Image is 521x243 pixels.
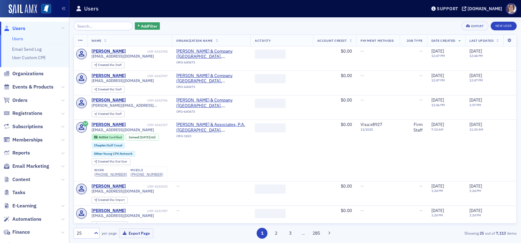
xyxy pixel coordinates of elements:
div: USR-4242327 [127,123,168,127]
div: Firm Staff [404,122,422,133]
span: [DATE] [469,97,482,103]
span: T.E. Lott & Company (Columbus, MS) [176,49,246,59]
div: 25 [77,230,90,236]
span: $0.00 [341,183,352,189]
span: Visa : x8927 [361,122,382,127]
div: Created Via: End User [92,158,130,165]
button: 2 [271,228,282,239]
div: Created Via: Staff [92,86,125,93]
span: — [176,183,180,189]
div: Staff [98,88,122,91]
time: 1:07 PM [469,103,481,107]
time: 12:46 PM [431,103,445,107]
div: Chapter: [92,142,126,149]
time: 1:24 PM [469,213,481,217]
button: [DOMAIN_NAME] [462,7,504,11]
span: Last Updated [469,38,493,43]
a: [PERSON_NAME] [92,122,126,128]
span: Registrations [12,110,42,117]
span: Add Filter [141,23,157,29]
span: ‌ [255,209,286,218]
div: Active: Active: Certified [92,134,125,141]
span: — [361,48,364,54]
span: — [419,208,423,213]
a: Events & Products [3,84,53,90]
a: [PHONE_NUMBER] [130,172,163,177]
span: $0.00 [341,208,352,213]
button: 3 [285,228,296,239]
span: — [419,73,423,78]
a: Orders [3,97,28,104]
img: SailAMX [41,4,51,14]
span: Tasks [12,189,25,196]
span: — [361,73,364,78]
span: Automations [12,216,41,223]
span: — [361,183,364,189]
div: Created Via: Import [92,221,128,228]
span: [DATE] [469,122,482,127]
input: Search… [74,22,133,30]
button: 1 [257,228,267,239]
span: [DATE] [140,135,150,139]
span: Organizations [12,70,44,77]
a: Chapter:Gulf Coast [94,143,122,147]
div: Showing out of items [373,230,517,236]
div: Joined: 2025-08-15 00:00:00 [126,134,159,141]
span: Created Via : [98,198,115,202]
span: Culumber, Harvey & Associates, P.A. (Gulfport, MS) [176,122,246,133]
time: 12:47 PM [469,78,483,82]
span: T.E. Lott & Company (Columbus, MS) [176,98,246,108]
span: ‌ [255,74,286,83]
time: 1:24 PM [431,213,443,217]
a: SailAMX [9,4,37,14]
div: Created Via: Staff [92,62,125,68]
div: [PERSON_NAME] [92,49,126,54]
span: Created Via : [98,222,115,226]
a: Finance [3,229,30,236]
strong: 25 [479,230,485,236]
div: [DOMAIN_NAME] [468,6,502,11]
span: Activity [255,38,271,43]
a: [PERSON_NAME] [92,208,126,214]
span: Account Credit [317,38,347,43]
button: Export [461,22,488,30]
span: — [419,183,423,189]
span: Memberships [12,137,43,143]
span: Events & Products [12,84,53,90]
div: ORG-640673 [176,110,246,116]
a: Subscriptions [3,123,43,130]
span: Created Via : [98,87,115,91]
span: $0.00 [341,97,352,103]
span: [DATE] [469,183,482,189]
span: … [299,230,308,236]
a: View Homepage [37,4,51,15]
span: Payment Methods [361,38,394,43]
span: [DATE] [431,183,444,189]
button: 285 [311,228,322,239]
span: [EMAIL_ADDRESS][DOMAIN_NAME] [92,128,154,132]
span: Organization Name [176,38,213,43]
a: [PERSON_NAME] & Associates, P.A. ([GEOGRAPHIC_DATA], [GEOGRAPHIC_DATA]) [176,122,246,133]
div: USR-4241987 [127,209,168,213]
span: [EMAIL_ADDRESS][DOMAIN_NAME] [92,189,154,193]
span: Name [92,38,101,43]
a: [PHONE_NUMBER] [94,172,127,177]
span: Content [12,176,30,183]
div: USR-4242958 [127,50,168,54]
div: [PERSON_NAME] [92,98,126,103]
a: User Custom CPE [12,55,46,60]
div: Staff [98,63,122,67]
span: ‌ [255,99,286,108]
span: [DATE] [431,208,444,213]
span: — [419,97,423,103]
span: Certified [109,135,122,139]
span: — [361,97,364,103]
span: E-Learning [12,202,36,209]
div: Import [98,198,125,202]
div: ORG-640673 [176,60,246,67]
span: Email Marketing [12,163,49,170]
div: [PERSON_NAME] [92,73,126,79]
a: New User [491,22,517,30]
